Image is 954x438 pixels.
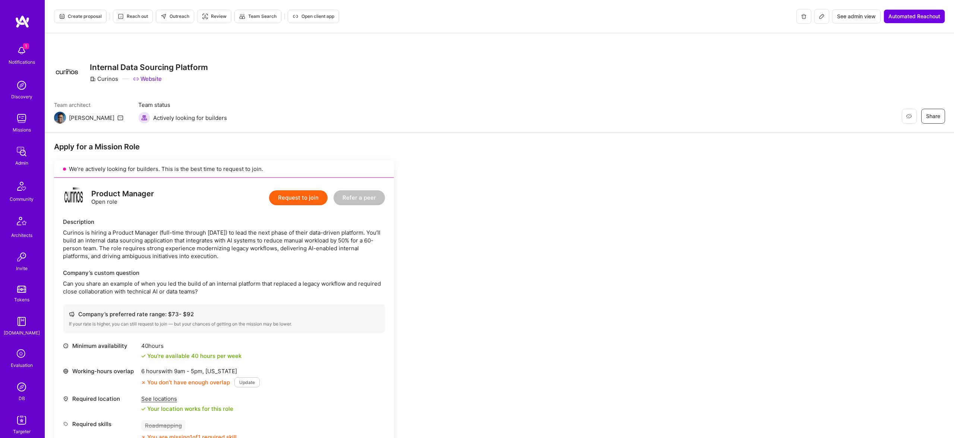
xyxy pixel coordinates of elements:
[334,190,385,205] button: Refer a peer
[884,9,945,23] button: Automated Reachout
[63,396,69,401] i: icon Location
[197,10,231,23] button: Review
[69,321,379,327] div: If your rate is higher, you can still request to join — but your chances of getting on the missio...
[926,112,940,120] span: Share
[113,10,153,23] button: Reach out
[921,109,945,124] button: Share
[9,58,35,66] div: Notifications
[141,367,260,375] div: 6 hours with [US_STATE]
[14,413,29,428] img: Skill Targeter
[63,229,385,260] div: Curinos is hiring a Product Manager (full-time through [DATE]) to lead the next phase of their da...
[54,112,66,124] img: Team Architect
[141,378,230,386] div: You don’t have enough overlap
[11,361,33,369] div: Evaluation
[141,405,233,413] div: Your location works for this role
[13,428,31,435] div: Targeter
[141,354,146,358] i: icon Check
[63,343,69,349] i: icon Clock
[13,177,31,195] img: Community
[14,314,29,329] img: guide book
[11,231,32,239] div: Architects
[202,13,208,19] i: icon Targeter
[63,420,138,428] div: Required skills
[15,159,28,167] div: Admin
[16,264,28,272] div: Invite
[17,286,26,293] img: tokens
[156,10,194,23] button: Outreach
[90,63,208,72] h3: Internal Data Sourcing Platform
[202,13,227,20] span: Review
[54,142,394,152] div: Apply for a Mission Role
[90,76,96,82] i: icon CompanyGray
[153,114,227,122] span: Actively looking for builders
[13,126,31,134] div: Missions
[133,75,162,83] a: Website
[69,310,379,318] div: Company’s preferred rate range: $ 73 - $ 92
[234,10,281,23] button: Team Search
[63,342,138,350] div: Minimum availability
[14,43,29,58] img: bell
[239,13,277,20] span: Team Search
[4,329,40,337] div: [DOMAIN_NAME]
[906,113,912,119] i: icon EyeClosed
[141,380,146,385] i: icon CloseOrange
[63,280,385,295] p: Can you share an example of when you led the build of an internal platform that replaced a legacy...
[63,395,138,403] div: Required location
[13,213,31,231] img: Architects
[63,421,69,427] i: icon Tag
[14,380,29,394] img: Admin Search
[117,115,123,121] i: icon Mail
[11,93,32,101] div: Discovery
[141,342,241,350] div: 40 hours
[91,190,154,206] div: Open role
[118,13,148,20] span: Reach out
[69,114,114,122] div: [PERSON_NAME]
[141,352,241,360] div: You're available 40 hours per week
[23,43,29,49] span: 1
[888,13,940,20] span: Automated Reachout
[59,13,65,19] i: icon Proposal
[141,407,146,411] i: icon Check
[161,13,189,20] span: Outreach
[288,10,339,23] button: Open client app
[234,377,260,387] button: Update
[15,347,29,361] i: icon SelectionTeam
[14,111,29,126] img: teamwork
[138,101,227,109] span: Team status
[91,190,154,198] div: Product Manager
[832,9,881,23] button: See admin view
[19,394,25,402] div: DB
[63,218,385,226] div: Description
[90,75,118,83] div: Curinos
[837,13,876,20] span: See admin view
[54,101,123,109] span: Team architect
[54,69,81,76] img: Company Logo
[141,395,233,403] div: See locations
[63,269,385,277] div: Company’s custom question
[293,13,334,20] span: Open client app
[14,78,29,93] img: discovery
[269,190,328,205] button: Request to join
[63,187,85,209] img: logo
[173,368,205,375] span: 9am - 5pm ,
[54,161,394,178] div: We’re actively looking for builders. This is the best time to request to join.
[63,368,69,374] i: icon World
[69,311,75,317] i: icon Cash
[10,195,34,203] div: Community
[54,10,107,23] button: Create proposal
[14,144,29,159] img: admin teamwork
[63,367,138,375] div: Working-hours overlap
[141,420,186,431] div: Roadmapping
[14,296,29,304] div: Tokens
[138,112,150,124] img: Actively looking for builders
[15,15,30,28] img: logo
[14,250,29,264] img: Invite
[59,13,102,20] span: Create proposal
